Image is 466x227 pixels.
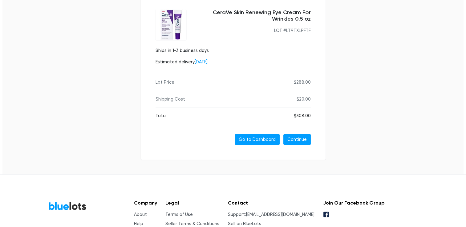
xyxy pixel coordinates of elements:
a: BlueLots [48,201,87,210]
div: Total [156,113,167,119]
a: Seller Terms & Conditions [165,221,219,226]
div: $20.00 [297,96,311,103]
h5: Company [134,200,157,206]
p: Estimated delivery [156,59,209,66]
div: Shipping Cost [156,96,185,103]
h5: Join Our Facebook Group [323,200,384,206]
div: LOT #LT9TXLPFTF [191,27,311,34]
a: Sell on BlueLots [228,221,261,226]
img: 50ed13c7-565e-4418-8257-16257a651adb-1754878929.jpg [156,9,186,40]
span: [DATE] [195,59,208,65]
a: Go to Dashboard [235,134,280,145]
h5: Contact [228,200,314,206]
div: $288.00 [294,79,311,86]
h5: CeraVe Skin Renewing Eye Cream For Wrinkles 0.5 oz [191,9,311,22]
a: Help [134,221,143,226]
li: Support: [228,211,314,218]
p: Ships in 1-3 business days [156,47,209,54]
a: [EMAIL_ADDRESS][DOMAIN_NAME] [246,212,314,217]
div: $308.00 [294,113,311,119]
a: Terms of Use [165,212,193,217]
a: Continue [283,134,311,145]
h5: Legal [165,200,219,206]
a: About [134,212,147,217]
div: Lot Price [156,79,174,86]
